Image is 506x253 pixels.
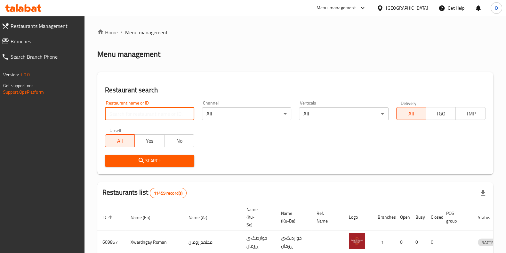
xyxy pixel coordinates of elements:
[120,29,123,36] li: /
[349,233,365,249] img: Xwardngay Roman
[317,209,336,225] span: Ref. Name
[396,107,426,120] button: All
[109,128,121,132] label: Upsell
[426,107,456,120] button: TGO
[478,239,500,246] span: INACTIVE
[478,214,499,221] span: Status
[11,53,79,61] span: Search Branch Phone
[475,185,491,201] div: Export file
[150,188,187,198] div: Total records count
[102,214,115,221] span: ID
[110,157,189,165] span: Search
[105,155,194,167] button: Search
[246,206,268,229] span: Name (Ku-So)
[137,136,162,146] span: Yes
[11,22,79,30] span: Restaurants Management
[446,209,465,225] span: POS group
[373,204,395,231] th: Branches
[105,107,194,120] input: Search for restaurant name or ID..
[3,81,33,90] span: Get support on:
[134,134,165,147] button: Yes
[167,136,192,146] span: No
[202,107,291,120] div: All
[344,204,373,231] th: Logo
[3,88,44,96] a: Support.OpsPlatform
[97,29,493,36] nav: breadcrumb
[3,71,19,79] span: Version:
[150,190,186,196] span: 11459 record(s)
[401,101,417,105] label: Delivery
[105,85,486,95] h2: Restaurant search
[410,204,426,231] th: Busy
[399,109,424,118] span: All
[97,29,118,36] a: Home
[189,214,216,221] span: Name (Ar)
[105,134,135,147] button: All
[102,188,187,198] h2: Restaurants list
[11,38,79,45] span: Branches
[455,107,486,120] button: TMP
[131,214,159,221] span: Name (En)
[125,29,168,36] span: Menu management
[429,109,453,118] span: TGO
[317,4,356,12] div: Menu-management
[426,204,441,231] th: Closed
[458,109,483,118] span: TMP
[20,71,30,79] span: 1.0.0
[281,209,304,225] span: Name (Ku-Ba)
[97,49,160,59] h2: Menu management
[395,204,410,231] th: Open
[495,4,498,12] span: D
[164,134,194,147] button: No
[386,4,428,12] div: [GEOGRAPHIC_DATA]
[108,136,133,146] span: All
[299,107,388,120] div: All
